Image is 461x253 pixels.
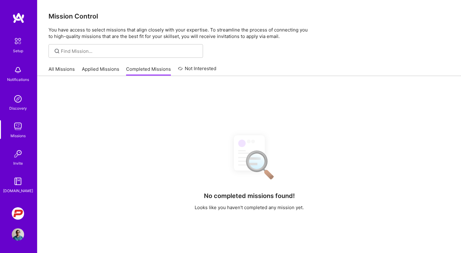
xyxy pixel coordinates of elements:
img: discovery [12,93,24,105]
a: Not Interested [178,65,217,76]
h4: No completed missions found! [204,192,295,200]
p: You have access to select missions that align closely with your expertise. To streamline the proc... [49,27,450,40]
a: Applied Missions [82,66,119,76]
div: Invite [13,160,23,167]
img: Invite [12,148,24,160]
a: All Missions [49,66,75,76]
a: Completed Missions [126,66,171,76]
a: PCarMarket: Car Marketplace Web App Redesign [10,207,26,220]
input: Find Mission... [61,48,198,54]
div: Discovery [9,105,27,112]
img: setup [11,35,24,48]
p: Looks like you haven't completed any mission yet. [195,204,304,211]
div: Missions [11,133,26,139]
img: bell [12,64,24,76]
div: Notifications [7,76,29,83]
a: User Avatar [10,228,26,241]
img: PCarMarket: Car Marketplace Web App Redesign [12,207,24,220]
div: Setup [13,48,23,54]
img: guide book [12,175,24,188]
h3: Mission Control [49,12,450,20]
img: logo [12,12,25,23]
div: [DOMAIN_NAME] [3,188,33,194]
img: teamwork [12,120,24,133]
img: User Avatar [12,228,24,241]
img: No Results [223,130,276,184]
i: icon SearchGrey [53,48,61,55]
